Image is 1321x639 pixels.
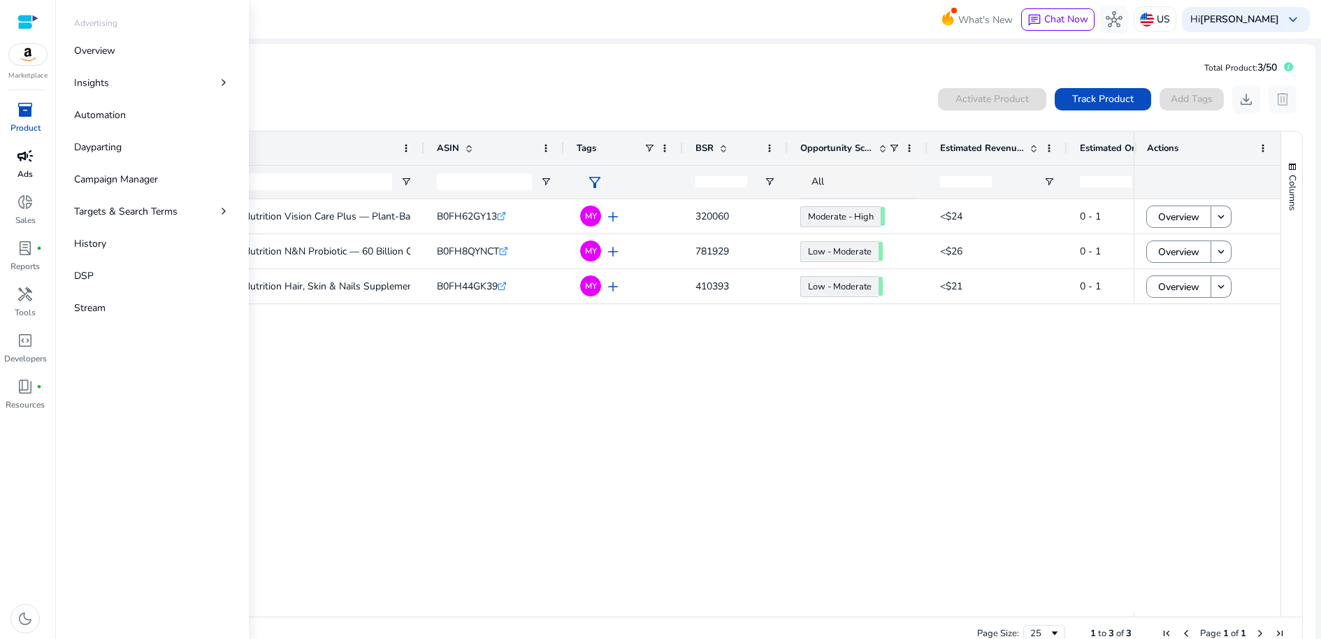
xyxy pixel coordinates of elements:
[764,176,775,187] button: Open Filter Menu
[17,378,34,395] span: book_4
[17,148,34,164] span: campaign
[181,202,471,231] p: Dr's Nature & Nutrition Vision Care Plus — Plant-Based Formula...
[1080,280,1101,293] span: 0 - 1
[181,272,460,301] p: Dr's Nature & Nutrition Hair, Skin & Nails Supplement for Men...
[940,142,1024,155] span: Estimated Revenue/Day
[1161,628,1172,639] div: First Page
[800,241,879,262] a: Low - Moderate
[1285,11,1301,28] span: keyboard_arrow_down
[940,245,962,258] span: <$26
[585,212,597,220] span: MY
[1106,11,1123,28] span: hub
[1232,85,1260,113] button: download
[74,76,109,90] p: Insights
[940,210,962,223] span: <$24
[36,384,42,389] span: fiber_manual_record
[74,172,158,187] p: Campaign Manager
[1140,13,1154,27] img: us.svg
[1286,175,1299,210] span: Columns
[437,142,459,155] span: ASIN
[122,173,392,190] input: Product Name Filter Input
[605,243,621,260] span: add
[585,282,597,290] span: MY
[437,210,497,223] span: B0FH62GY13
[1157,7,1170,31] p: US
[1146,206,1211,228] button: Overview
[437,280,498,293] span: B0FH44GK39
[1055,88,1151,110] button: Track Product
[1147,142,1178,155] span: Actions
[8,71,48,81] p: Marketplace
[74,17,117,29] p: Advertising
[1238,91,1255,108] span: download
[958,8,1013,32] span: What's New
[74,204,178,219] p: Targets & Search Terms
[17,610,34,627] span: dark_mode
[800,206,881,227] a: Moderate - High
[4,352,47,365] p: Developers
[74,108,126,122] p: Automation
[17,168,33,180] p: Ads
[217,204,231,218] span: chevron_right
[74,268,94,283] p: DSP
[1204,62,1257,73] span: Total Product:
[1146,275,1211,298] button: Overview
[15,214,36,227] p: Sales
[1027,13,1041,27] span: chat
[36,245,42,251] span: fiber_manual_record
[1080,210,1101,223] span: 0 - 1
[74,236,106,251] p: History
[585,247,597,255] span: MY
[17,240,34,257] span: lab_profile
[1200,13,1279,26] b: [PERSON_NAME]
[879,277,883,296] span: 55.83
[695,142,714,155] span: BSR
[586,174,603,191] span: filter_alt
[605,278,621,295] span: add
[17,101,34,118] span: inventory_2
[1215,280,1227,293] mat-icon: keyboard_arrow_down
[1044,176,1055,187] button: Open Filter Menu
[695,245,729,258] span: 781929
[10,260,40,273] p: Reports
[1257,61,1277,74] span: 3/50
[437,173,532,190] input: ASIN Filter Input
[181,237,479,266] p: Dr's Nature & Nutrition N&N Probiotic — 60 Billion CFU, 60 Veggie...
[940,280,962,293] span: <$21
[811,175,824,188] span: All
[1080,245,1101,258] span: 0 - 1
[1146,240,1211,263] button: Overview
[1181,628,1192,639] div: Previous Page
[1158,203,1199,231] span: Overview
[695,210,729,223] span: 320060
[1215,210,1227,223] mat-icon: keyboard_arrow_down
[1215,245,1227,258] mat-icon: keyboard_arrow_down
[800,276,879,297] a: Low - Moderate
[881,207,885,226] span: 66.86
[10,122,41,134] p: Product
[74,140,122,155] p: Dayparting
[437,245,499,258] span: B0FH8QYNCT
[577,142,596,155] span: Tags
[1044,13,1088,26] span: Chat Now
[1190,15,1279,24] p: Hi
[1158,273,1199,301] span: Overview
[9,44,47,65] img: amazon.svg
[800,142,873,155] span: Opportunity Score
[74,301,106,315] p: Stream
[605,208,621,225] span: add
[1021,8,1095,31] button: chatChat Now
[1100,6,1128,34] button: hub
[217,76,231,89] span: chevron_right
[17,286,34,303] span: handyman
[695,280,729,293] span: 410393
[1255,628,1266,639] div: Next Page
[879,242,883,261] span: 56.65
[15,306,36,319] p: Tools
[400,176,412,187] button: Open Filter Menu
[1072,92,1134,106] span: Track Product
[17,194,34,210] span: donut_small
[1158,238,1199,266] span: Overview
[1080,142,1164,155] span: Estimated Orders/Day
[17,332,34,349] span: code_blocks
